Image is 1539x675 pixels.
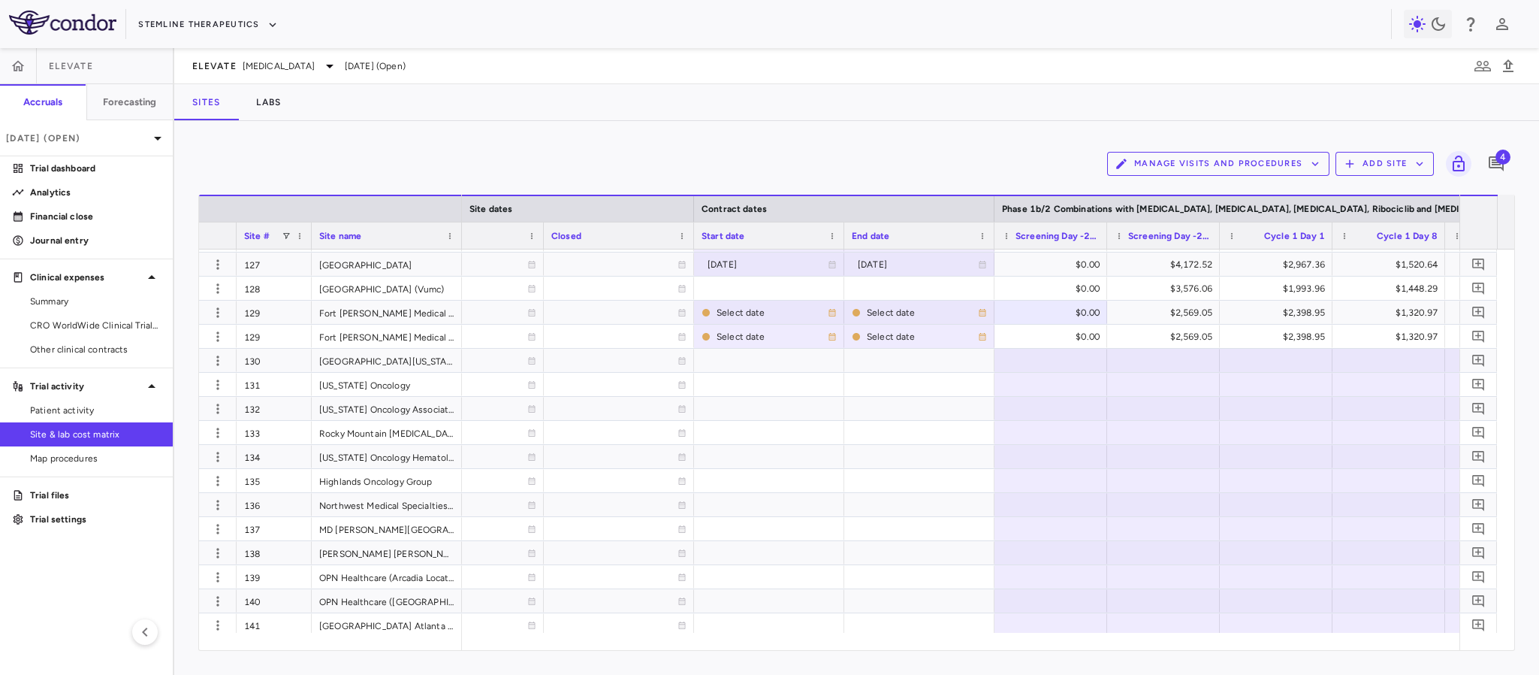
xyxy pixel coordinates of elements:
div: $1,448.29 [1346,277,1438,301]
svg: Add comment [1471,353,1486,368]
div: Select date [867,325,978,349]
div: [DATE] [407,589,527,613]
span: Lock grid [1440,151,1471,177]
div: 135 [237,469,312,492]
div: $0.00 [1008,301,1100,325]
span: There are either missing or overlapping dates to this site contract. [852,325,987,347]
div: 127 [237,253,312,276]
div: $2,569.05 [1121,301,1212,325]
svg: Add comment [1471,570,1486,584]
svg: Add comment [1471,257,1486,271]
div: $1,320.97 [1346,301,1438,325]
div: MD [PERSON_NAME][GEOGRAPHIC_DATA][MEDICAL_DATA] [US_STATE] [312,517,462,540]
svg: Add comment [1471,618,1486,632]
div: $0.00 [1008,325,1100,349]
button: Add comment [1468,230,1489,250]
svg: Add comment [1471,401,1486,416]
button: Add comment [1468,302,1489,322]
div: Fort [PERSON_NAME] Medical Oncology and Hematology [312,325,462,348]
div: $2,398.95 [1233,325,1325,349]
div: [DATE] [708,253,828,277]
div: $2,967.36 [1233,253,1325,277]
button: Add comment [1468,326,1489,347]
div: $0.00 [1008,253,1100,277]
div: $1,320.97 [1346,325,1438,349]
span: Site dates [469,204,513,214]
svg: Add comment [1471,594,1486,608]
svg: Add comment [1471,425,1486,440]
button: Add comment [1468,254,1489,274]
div: [DATE] [407,349,527,373]
div: $2,398.95 [1233,301,1325,325]
svg: Add comment [1471,474,1486,488]
span: Patient activity [30,404,161,417]
span: ELEVATE [49,60,93,72]
img: logo-full-SnFGN8VE.png [9,11,116,35]
span: Screening Day -28 to D1 [1128,231,1212,241]
div: [DATE] [407,301,527,325]
svg: Add comment [1487,155,1505,173]
div: [DATE] [858,253,978,277]
button: Add comment [1468,398,1489,419]
div: OPN Healthcare (Arcadia Location) [312,565,462,589]
svg: Add comment [1471,546,1486,560]
div: 131 [237,373,312,396]
div: [GEOGRAPHIC_DATA] [312,253,462,276]
div: $1,520.64 [1346,253,1438,277]
div: [DATE] [407,253,527,277]
div: 133 [237,421,312,444]
span: Contract dates [702,204,767,214]
p: Analytics [30,186,161,199]
button: Add comment [1468,591,1489,611]
div: Rocky Mountain [MEDICAL_DATA] Centers [312,421,462,444]
p: Trial dashboard [30,162,161,175]
svg: Add comment [1471,377,1486,392]
div: Highlands Oncology Group [312,469,462,492]
span: Site name [319,231,361,241]
div: [DATE] [407,613,527,637]
svg: Add comment [1471,305,1486,319]
p: Trial activity [30,380,143,393]
div: OPN Healthcare ([GEOGRAPHIC_DATA] Location) [312,589,462,613]
div: [DATE] [407,517,527,541]
span: Cycle 1 Day 8 [1377,231,1438,241]
div: $3,576.06 [1121,277,1212,301]
button: Add comment [1468,615,1489,635]
button: Add comment [1468,374,1489,395]
div: Select date [717,325,828,349]
svg: Add comment [1471,281,1486,295]
div: 128 [237,277,312,300]
div: [DATE] [407,325,527,349]
span: There are either missing or overlapping dates to this site contract. [852,301,987,323]
button: Stemline Therapeutics [138,13,277,37]
button: Add comment [1468,495,1489,515]
div: 129 [237,301,312,324]
p: [DATE] (Open) [6,132,149,145]
div: 140 [237,589,312,613]
div: 141 [237,613,312,637]
button: Sites [174,84,238,120]
svg: Add comment [1471,449,1486,464]
span: End date [852,231,889,241]
div: [GEOGRAPHIC_DATA] Atlanta [MEDICAL_DATA] Care [312,613,462,637]
span: Site & lab cost matrix [30,428,161,441]
span: Phase 1b/2 Combinations with [MEDICAL_DATA], [MEDICAL_DATA], [MEDICAL_DATA], Ribociclib and [MEDI... [1002,204,1508,214]
span: Summary [30,295,161,308]
h6: Forecasting [103,95,157,109]
div: [DATE] [407,469,527,493]
button: Add comment [1468,543,1489,563]
button: Add comment [1468,278,1489,298]
div: Fort [PERSON_NAME] Medical Oncology and Hematology [312,301,462,324]
button: Manage Visits and Procedures [1107,152,1329,176]
p: Journal entry [30,234,161,247]
div: $1,993.96 [1233,277,1325,301]
button: Labs [238,84,299,120]
div: 129 [237,325,312,348]
div: 132 [237,397,312,420]
div: $2,569.05 [1121,325,1212,349]
div: 136 [237,493,312,516]
h6: Accruals [23,95,62,109]
svg: Add comment [1471,522,1486,536]
svg: Add comment [1471,329,1486,344]
div: Northwest Medical Specialties (Nwms) - Puyallup - Medical Oncology (Rainier Hematology-Oncology)/... [312,493,462,516]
